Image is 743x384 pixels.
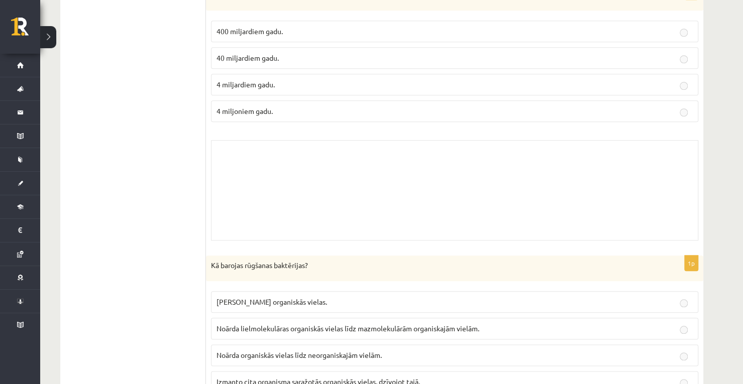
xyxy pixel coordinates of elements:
input: 4 miljoniem gadu. [680,108,688,116]
a: Rīgas 1. Tālmācības vidusskola [11,18,40,43]
input: Noārda organiskās vielas līdz neorganiskajām vielām. [680,352,688,360]
span: 40 miljardiem gadu. [217,53,279,62]
span: 400 miljardiem gadu. [217,27,283,36]
span: Noārda organiskās vielas līdz neorganiskajām vielām. [217,350,382,359]
p: 1p [684,255,698,271]
input: 40 miljardiem gadu. [680,55,688,63]
span: Noārda lielmolekulāras organiskās vielas līdz mazmolekulārām organiskajām vielām. [217,324,479,333]
input: [PERSON_NAME] organiskās vielas. [680,299,688,307]
span: [PERSON_NAME] organiskās vielas. [217,297,327,306]
p: Kā barojas rūgšanas baktērijas? [211,261,648,271]
span: 4 miljardiem gadu. [217,80,275,89]
input: 400 miljardiem gadu. [680,29,688,37]
span: 4 miljoniem gadu. [217,106,273,115]
input: 4 miljardiem gadu. [680,82,688,90]
input: Noārda lielmolekulāras organiskās vielas līdz mazmolekulārām organiskajām vielām. [680,326,688,334]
